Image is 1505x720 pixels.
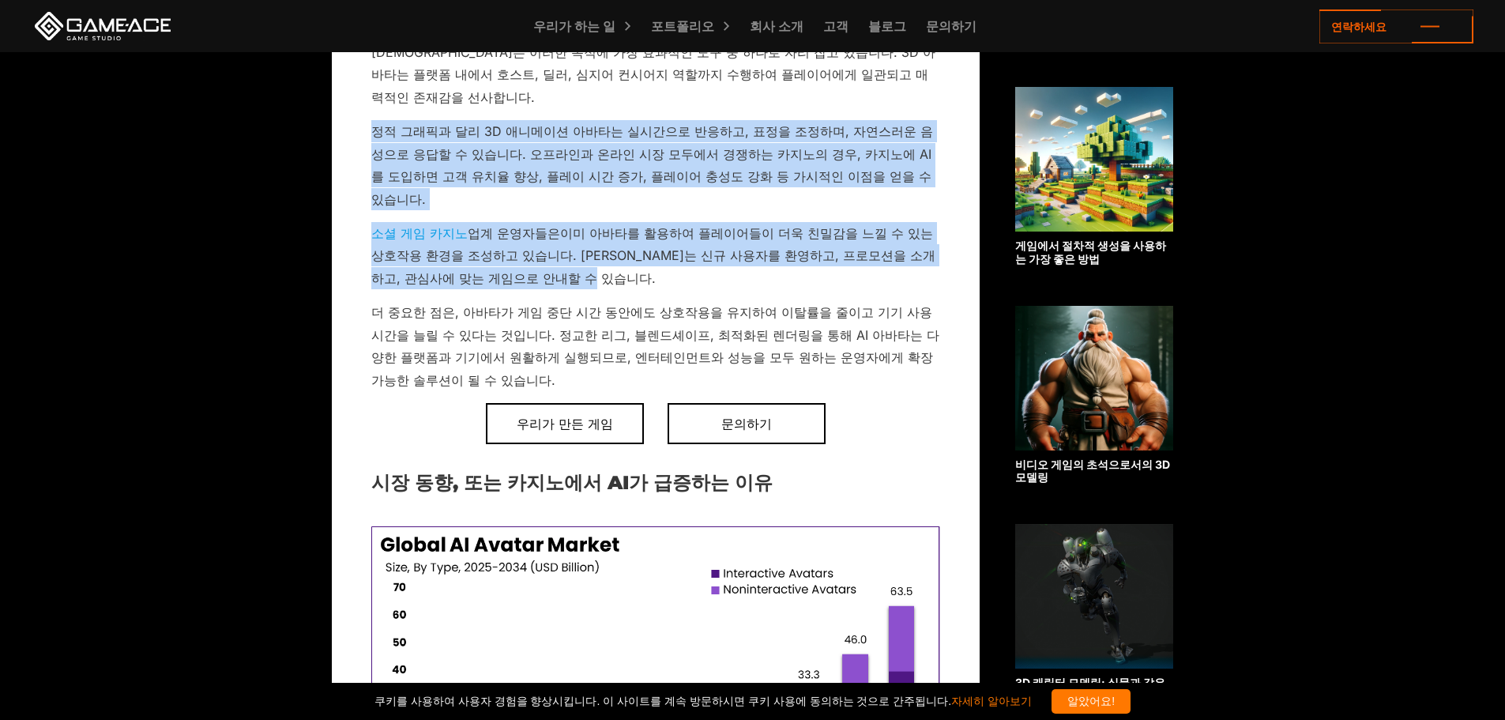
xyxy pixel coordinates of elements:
[374,695,951,707] font: 쿠키를 사용하여 사용자 경험을 향상시킵니다. 이 사이트를 계속 방문하시면 쿠키 사용에 동의하는 것으로 간주됩니다.
[668,403,826,444] a: 문의하기
[371,123,933,206] font: 정적 그래픽과 달리 3D 애니메이션 아바타는 실시간으로 반응하고, 표정을 조정하며, 자연스러운 음성으로 응답할 수 있습니다. 오프라인과 온라인 시장 모두에서 경쟁하는 카지노의...
[1015,676,1168,716] font: 3D 캐릭터 모델링: 실물과 같은 창작물을 위한 디지털 디자인 기술 습득
[926,18,976,34] font: 문의하기
[486,403,644,444] a: 우리가 만든 게임
[1067,695,1115,707] font: 알았어요!
[371,304,939,387] font: 더 중요한 점은, 아바타가 게임 중단 시간 동안에도 상호작용을 유지하여 이탈률을 줄이고 기기 사용 시간을 늘릴 수 있다는 것입니다. 정교한 리그, 블렌드셰이프, 최적화된 렌더...
[1015,239,1166,266] font: 게임에서 절차적 생성을 사용하는 가장 좋은 방법
[371,21,935,104] font: 카지노는 플레이어를 유치하고 유지하는 새로운 방법을 모색하고 있으며, AI [DEMOGRAPHIC_DATA]는 이러한 목적에 가장 효과적인 도구 중 하나로 자리 잡고 있습니다...
[533,18,615,34] font: 우리가 하는 일
[468,225,560,241] font: 업계 운영자들은
[517,416,613,432] font: 우리가 만든 게임
[951,695,1032,707] a: 자세히 알아보기
[371,225,468,241] a: 소셜 게임 카지노
[721,416,772,432] font: 문의하기
[371,471,773,494] font: 시장 동향, 또는 카지노에서 AI가 급증하는 이유
[1015,524,1173,716] a: 3D 캐릭터 모델링: 실물과 같은 창작물을 위한 디지털 디자인 기술 습득
[1015,87,1173,266] a: 게임에서 절차적 생성을 사용하는 가장 좋은 방법
[1319,9,1473,43] a: 연락하세요
[1015,306,1173,484] a: 비디오 게임의 초석으로서의 3D 모델링
[823,18,848,34] font: 고객
[750,18,803,34] font: 회사 소개
[1015,458,1170,484] font: 비디오 게임의 초석으로서의 3D 모델링
[371,225,935,286] font: 이미 아바타를 활용하여 플레이어들이 더욱 친밀감을 느낄 수 있는 상호작용 환경을 조성하고 있습니다. [PERSON_NAME]는 신규 사용자를 환영하고, 프로모션을 소개하고, ...
[1015,306,1173,450] img: 관련된
[1015,87,1173,232] img: 관련된
[1015,524,1173,669] img: 관련된
[868,18,906,34] font: 블로그
[651,18,714,34] font: 포트폴리오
